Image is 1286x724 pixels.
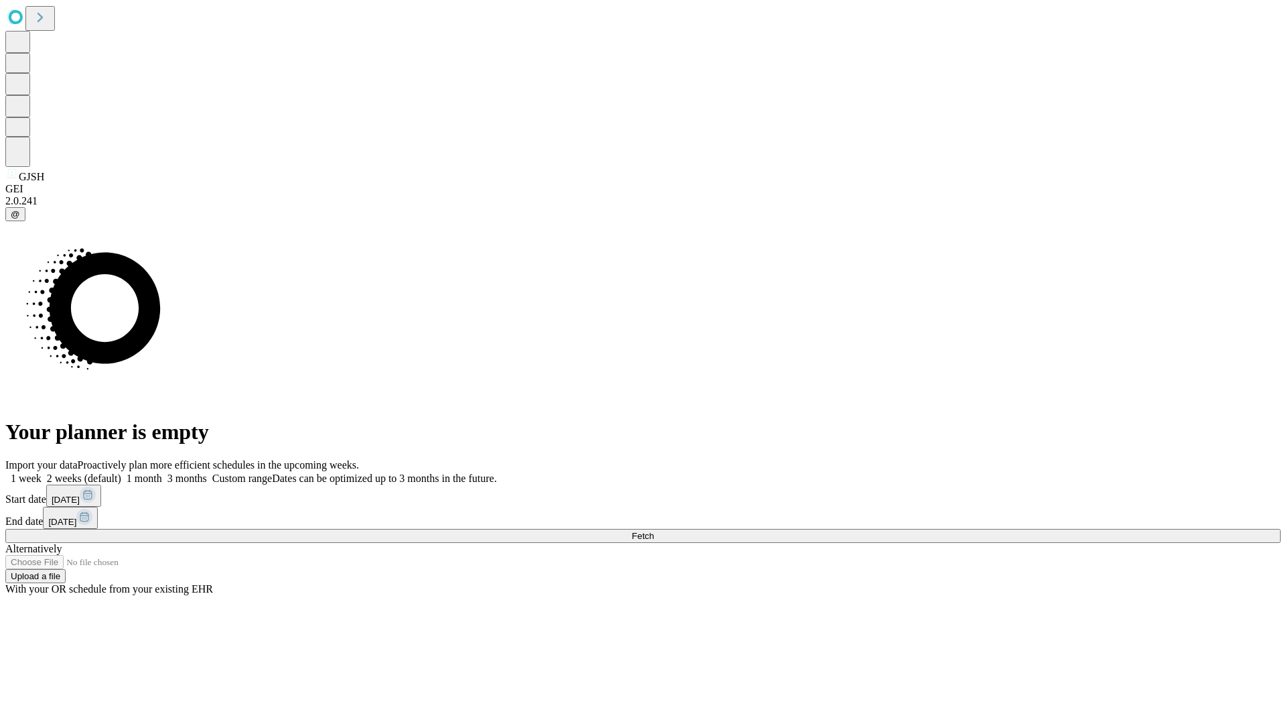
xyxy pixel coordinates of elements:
span: 2 weeks (default) [47,473,121,484]
div: Start date [5,485,1281,507]
span: 1 week [11,473,42,484]
span: Proactively plan more efficient schedules in the upcoming weeks. [78,459,359,471]
span: GJSH [19,171,44,182]
div: GEI [5,183,1281,195]
button: Upload a file [5,569,66,583]
span: Alternatively [5,543,62,554]
span: [DATE] [52,495,80,505]
span: With your OR schedule from your existing EHR [5,583,213,595]
span: 1 month [127,473,162,484]
button: Fetch [5,529,1281,543]
button: [DATE] [46,485,101,507]
span: [DATE] [48,517,76,527]
span: Custom range [212,473,272,484]
div: End date [5,507,1281,529]
span: 3 months [167,473,207,484]
span: Import your data [5,459,78,471]
span: Dates can be optimized up to 3 months in the future. [272,473,496,484]
span: Fetch [632,531,654,541]
button: [DATE] [43,507,98,529]
span: @ [11,209,20,219]
h1: Your planner is empty [5,420,1281,444]
div: 2.0.241 [5,195,1281,207]
button: @ [5,207,25,221]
